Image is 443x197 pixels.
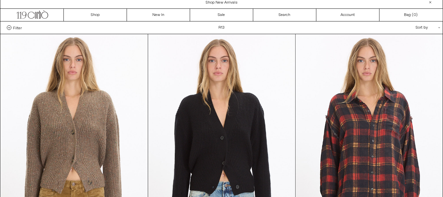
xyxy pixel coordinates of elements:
a: Bag () [380,9,443,21]
a: Search [253,9,316,21]
div: Sort by [378,21,436,34]
span: Filter [13,25,22,30]
a: Shop [64,9,127,21]
a: Account [316,9,380,21]
a: New In [127,9,190,21]
a: Sale [190,9,253,21]
span: 0 [413,12,416,18]
span: ) [413,12,418,18]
